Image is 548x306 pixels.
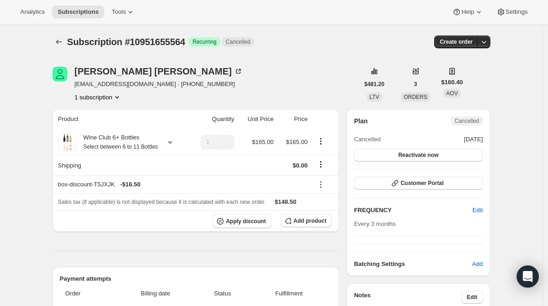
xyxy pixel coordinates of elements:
button: Subscriptions [52,6,104,18]
span: Analytics [20,8,45,16]
th: Shipping [53,155,188,175]
button: Create order [434,35,478,48]
span: Status [199,289,246,298]
div: box-discount-T5JXJK [58,180,308,189]
th: Quantity [188,109,237,129]
span: Tools [112,8,126,16]
span: Cancelled [354,135,381,144]
th: Order [60,283,115,304]
h3: Notes [354,291,461,304]
span: Add [472,260,483,269]
span: $165.00 [252,139,274,145]
span: Edit [467,294,477,301]
span: Subscriptions [58,8,99,16]
button: Edit [467,203,488,218]
button: Settings [491,6,533,18]
button: Tools [106,6,141,18]
button: Add product [281,214,332,227]
span: Sales tax (if applicable) is not displayed because it is calculated with each new order. [58,199,266,205]
span: Fulfillment [252,289,326,298]
span: Help [461,8,474,16]
th: Price [277,109,311,129]
span: Recurring [193,38,217,46]
button: Add [466,257,488,271]
span: Subscription #10951655564 [67,37,185,47]
button: Reactivate now [354,149,483,162]
h2: FREQUENCY [354,206,472,215]
div: Open Intercom Messenger [517,266,539,288]
span: Lori Harkin Huse [53,67,67,81]
span: Reactivate now [398,151,438,159]
span: $165.00 [286,139,308,145]
span: Settings [506,8,528,16]
span: Cancelled [454,117,479,125]
button: Apply discount [213,214,271,228]
span: Billing date [118,289,194,298]
span: AOV [446,90,458,97]
div: Wine Club 6+ Bottles [77,133,158,151]
span: $481.20 [365,81,384,88]
span: $0.00 [293,162,308,169]
span: ORDERS [404,94,427,100]
span: Add product [294,217,326,225]
small: Select between 6 to 11 Bottles [83,144,158,150]
span: Customer Portal [401,179,443,187]
button: Product actions [313,136,328,146]
button: $481.20 [359,78,390,91]
span: 3 [414,81,417,88]
button: Help [447,6,489,18]
button: Customer Portal [354,177,483,190]
span: Edit [472,206,483,215]
span: Apply discount [226,218,266,225]
span: Every 3 months [354,220,395,227]
th: Unit Price [237,109,277,129]
h2: Payment attempts [60,274,332,283]
button: Shipping actions [313,159,328,169]
button: Product actions [75,92,122,102]
span: LTV [370,94,379,100]
span: [EMAIL_ADDRESS][DOMAIN_NAME] · [PHONE_NUMBER] [75,80,243,89]
span: Create order [440,38,472,46]
button: Subscriptions [53,35,65,48]
span: $160.40 [441,78,463,87]
h2: Plan [354,116,368,126]
button: Edit [461,291,483,304]
h6: Batching Settings [354,260,472,269]
span: [DATE] [464,135,483,144]
button: 3 [408,78,423,91]
div: [PERSON_NAME] [PERSON_NAME] [75,67,243,76]
th: Product [53,109,188,129]
span: Cancelled [226,38,250,46]
span: $148.50 [275,198,296,205]
button: Analytics [15,6,50,18]
span: - $16.50 [120,180,141,189]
